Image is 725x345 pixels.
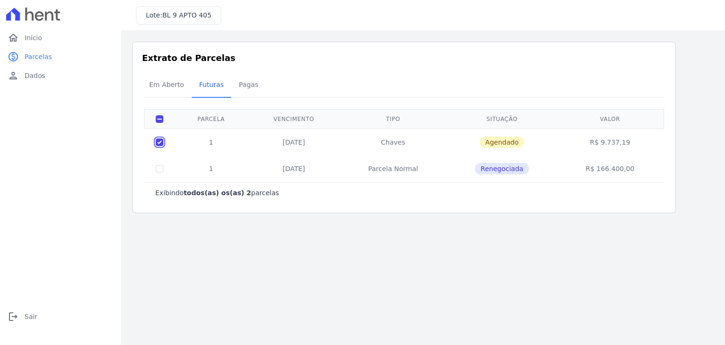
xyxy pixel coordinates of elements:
[192,73,231,98] a: Futuras
[8,311,19,322] i: logout
[558,155,662,182] td: R$ 166.400,00
[155,188,279,198] p: Exibindo parcelas
[4,307,117,326] a: logoutSair
[25,52,52,61] span: Parcelas
[231,73,266,98] a: Pagas
[558,109,662,129] th: Valor
[184,189,251,197] b: todos(as) os(as) 2
[146,10,211,20] h3: Lote:
[4,47,117,66] a: paidParcelas
[162,11,211,19] span: BL 9 APTO 405
[25,71,45,80] span: Dados
[25,33,42,43] span: Início
[142,73,192,98] a: Em Aberto
[175,129,247,155] td: 1
[247,109,340,129] th: Vencimento
[475,163,529,174] span: Renegociada
[4,28,117,47] a: homeInício
[25,312,37,321] span: Sair
[175,109,247,129] th: Parcela
[247,129,340,155] td: [DATE]
[480,137,524,148] span: Agendado
[8,70,19,81] i: person
[8,32,19,43] i: home
[446,109,558,129] th: Situação
[142,52,666,64] h3: Extrato de Parcelas
[175,155,247,182] td: 1
[247,155,340,182] td: [DATE]
[558,129,662,155] td: R$ 9.737,19
[340,155,446,182] td: Parcela Normal
[194,75,229,94] span: Futuras
[143,75,190,94] span: Em Aberto
[233,75,264,94] span: Pagas
[340,129,446,155] td: Chaves
[340,109,446,129] th: Tipo
[4,66,117,85] a: personDados
[8,51,19,62] i: paid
